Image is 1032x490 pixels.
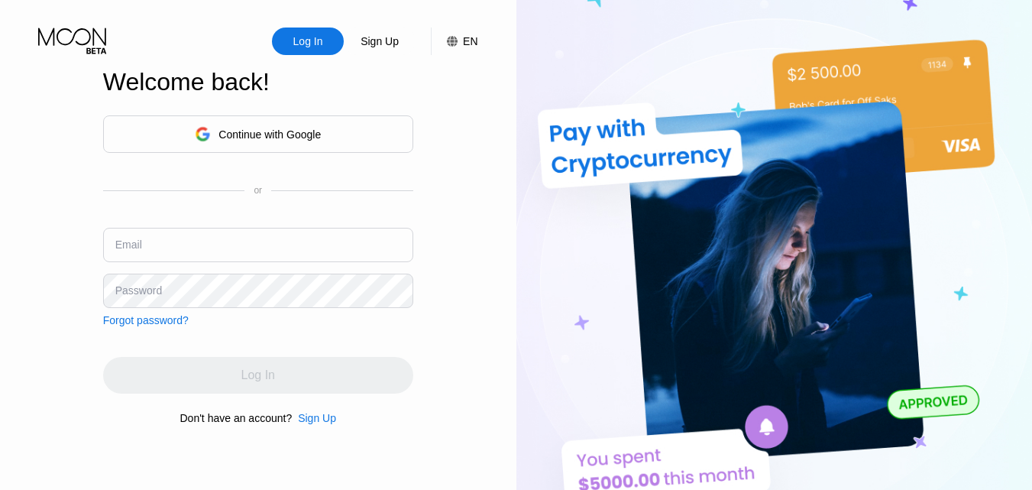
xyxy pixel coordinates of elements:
[103,314,189,326] div: Forgot password?
[254,185,262,196] div: or
[463,35,477,47] div: EN
[298,412,336,424] div: Sign Up
[272,28,344,55] div: Log In
[292,34,325,49] div: Log In
[115,239,142,251] div: Email
[180,412,293,424] div: Don't have an account?
[359,34,400,49] div: Sign Up
[431,28,477,55] div: EN
[344,28,416,55] div: Sign Up
[218,128,321,141] div: Continue with Google
[292,412,336,424] div: Sign Up
[103,115,413,153] div: Continue with Google
[115,284,162,297] div: Password
[103,68,413,96] div: Welcome back!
